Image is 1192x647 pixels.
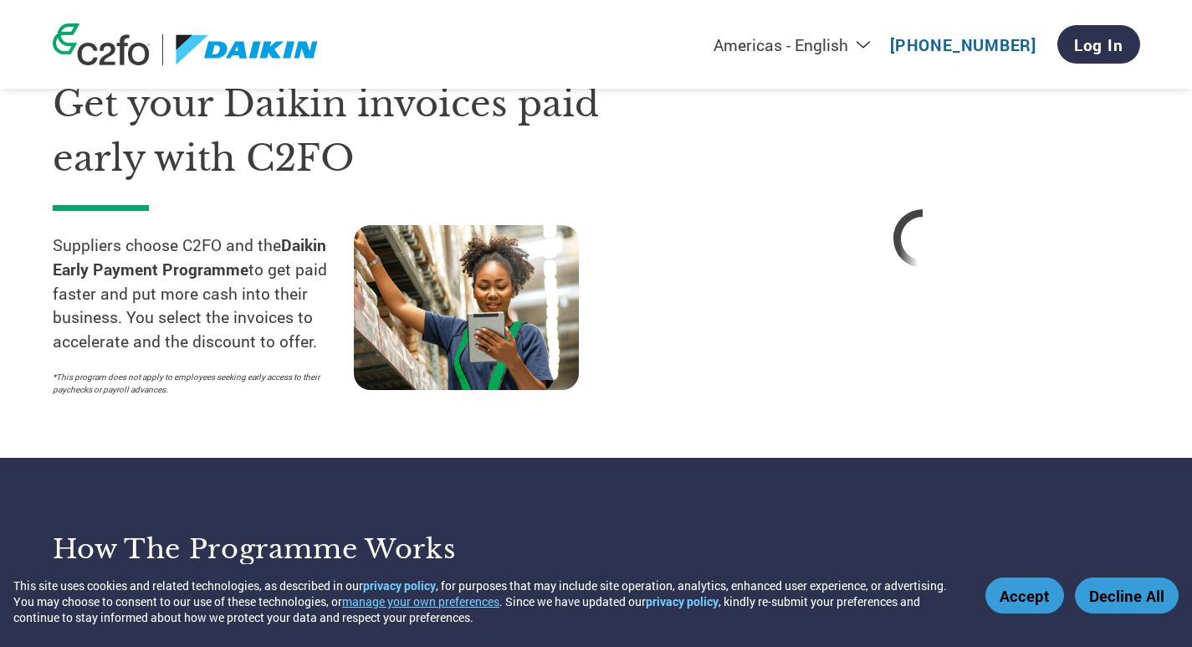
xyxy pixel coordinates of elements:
[985,578,1064,614] button: Accept
[53,371,337,396] p: *This program does not apply to employees seeking early access to their paychecks or payroll adva...
[176,34,320,65] img: Daikin
[53,532,576,566] h3: How the programme works
[53,23,150,65] img: c2fo logo
[53,234,354,354] p: Suppliers choose C2FO and the to get paid faster and put more cash into their business. You selec...
[1057,25,1140,64] a: Log In
[53,234,326,280] strong: Daikin Early Payment Programme
[1075,578,1179,614] button: Decline All
[646,593,719,609] a: privacy policy
[13,578,961,625] div: This site uses cookies and related technologies, as described in our , for purposes that may incl...
[53,77,655,185] h1: Get your Daikin invoices paid early with C2FO
[342,593,499,609] button: manage your own preferences
[363,578,436,593] a: privacy policy
[354,225,579,390] img: supply chain worker
[890,34,1036,55] a: [PHONE_NUMBER]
